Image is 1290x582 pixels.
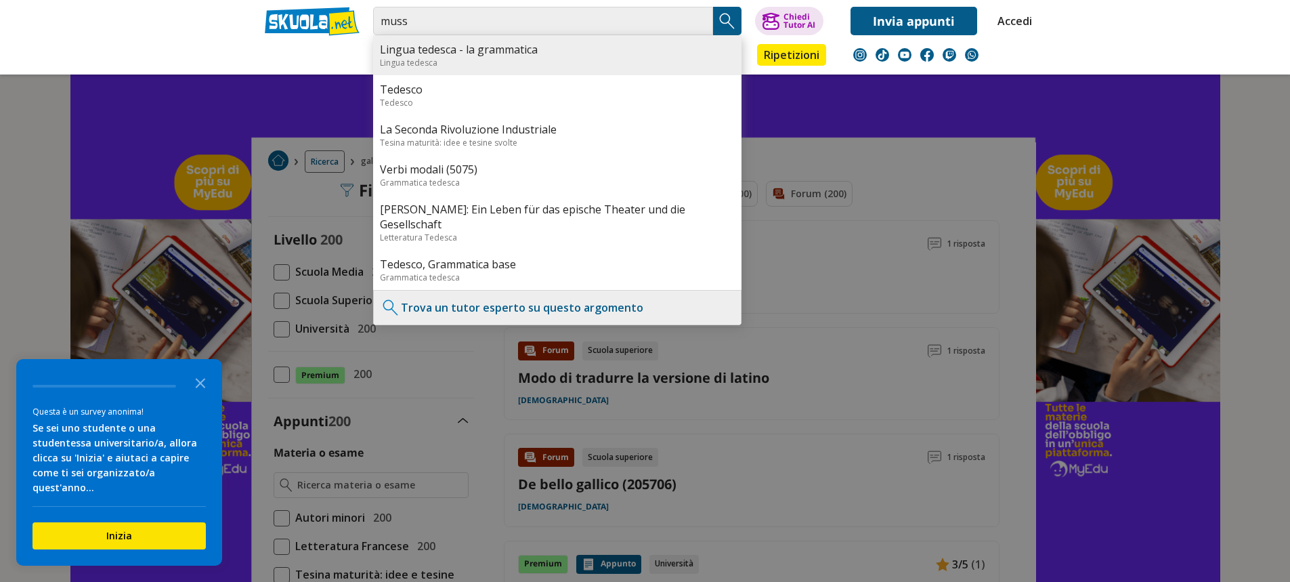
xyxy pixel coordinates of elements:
a: La Seconda Rivoluzione Industriale [380,122,735,137]
a: Tedesco, Grammatica base [380,257,735,272]
a: Lingua tedesca - la grammatica [380,42,735,57]
input: Cerca appunti, riassunti o versioni [373,7,713,35]
img: twitch [943,48,956,62]
a: Invia appunti [851,7,977,35]
a: Verbi modali (5075) [380,162,735,177]
div: Letteratura Tedesca [380,232,735,243]
div: Survey [16,359,222,566]
div: Grammatica tedesca [380,272,735,283]
img: instagram [853,48,867,62]
button: Search Button [713,7,741,35]
img: youtube [898,48,911,62]
div: Grammatica tedesca [380,177,735,188]
a: [PERSON_NAME]: Ein Leben für das epische Theater und die Gesellschaft [380,202,735,232]
a: Accedi [997,7,1026,35]
div: Chiedi Tutor AI [783,13,815,29]
a: Ripetizioni [757,44,826,66]
div: Questa è un survey anonima! [33,405,206,418]
img: facebook [920,48,934,62]
button: Inizia [33,522,206,549]
button: Close the survey [187,369,214,396]
a: Tedesco [380,82,735,97]
a: Appunti [370,44,431,68]
img: tiktok [876,48,889,62]
div: Tesina maturità: idee e tesine svolte [380,137,735,148]
button: ChiediTutor AI [755,7,823,35]
a: Trova un tutor esperto su questo argomento [401,300,643,315]
div: Tedesco [380,97,735,108]
div: Se sei uno studente o una studentessa universitario/a, allora clicca su 'Inizia' e aiutaci a capi... [33,421,206,495]
img: WhatsApp [965,48,979,62]
img: Trova un tutor esperto [381,297,401,318]
div: Lingua tedesca [380,57,735,68]
img: Cerca appunti, riassunti o versioni [717,11,737,31]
